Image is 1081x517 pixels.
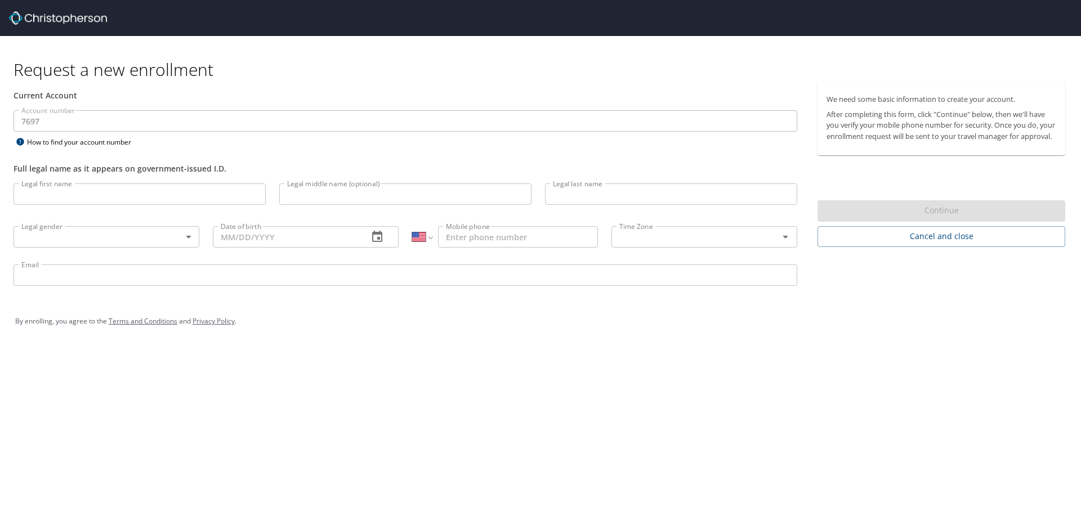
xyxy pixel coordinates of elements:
[109,316,177,326] a: Terms and Conditions
[14,163,797,174] div: Full legal name as it appears on government-issued I.D.
[193,316,235,326] a: Privacy Policy
[14,135,154,149] div: How to find your account number
[438,226,598,248] input: Enter phone number
[827,109,1056,142] p: After completing this form, click "Continue" below, then we'll have you verify your mobile phone ...
[14,59,1074,80] h1: Request a new enrollment
[14,226,199,248] div: ​
[827,94,1056,105] p: We need some basic information to create your account.
[818,226,1065,247] button: Cancel and close
[213,226,359,248] input: MM/DD/YYYY
[827,230,1056,244] span: Cancel and close
[14,89,797,101] div: Current Account
[9,11,107,25] img: cbt logo
[15,307,1066,335] div: By enrolling, you agree to the and .
[778,229,793,245] button: Open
